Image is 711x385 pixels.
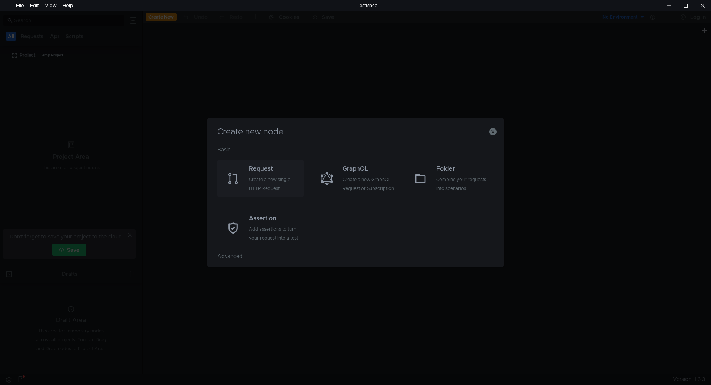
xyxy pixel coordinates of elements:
[217,252,494,267] div: Advanced
[249,214,302,223] div: Assertion
[249,164,302,173] div: Request
[249,175,302,193] div: Create a new single HTTP Request
[436,175,489,193] div: Combine your requests into scenarios
[249,225,302,242] div: Add assertions to turn your request into a test
[436,164,489,173] div: Folder
[217,145,494,160] div: Basic
[343,175,395,193] div: Create a new GraphQL Request or Subscription
[343,164,395,173] div: GraphQL
[216,127,495,136] h3: Create new node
